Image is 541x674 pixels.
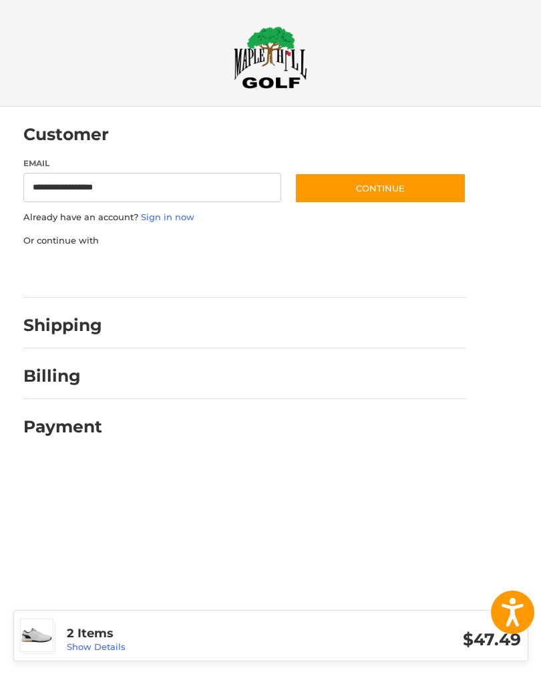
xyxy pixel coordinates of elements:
iframe: PayPal-paylater [132,260,232,284]
img: Maple Hill Golf [234,26,307,89]
a: Sign in now [141,212,194,222]
button: Continue [295,173,466,204]
label: Email [23,157,282,170]
p: Or continue with [23,234,466,248]
h2: Billing [23,366,102,386]
h3: 2 Items [67,626,294,641]
p: Already have an account? [23,211,466,224]
img: Puma Men's Alphacat Nitro Golf Shoes White / Black / Gum [21,619,53,651]
h3: $47.49 [294,629,521,650]
h2: Shipping [23,315,102,336]
h2: Customer [23,124,109,145]
iframe: PayPal-paypal [19,260,119,284]
a: Show Details [67,641,126,652]
h2: Payment [23,416,102,437]
iframe: PayPal-venmo [245,260,345,284]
